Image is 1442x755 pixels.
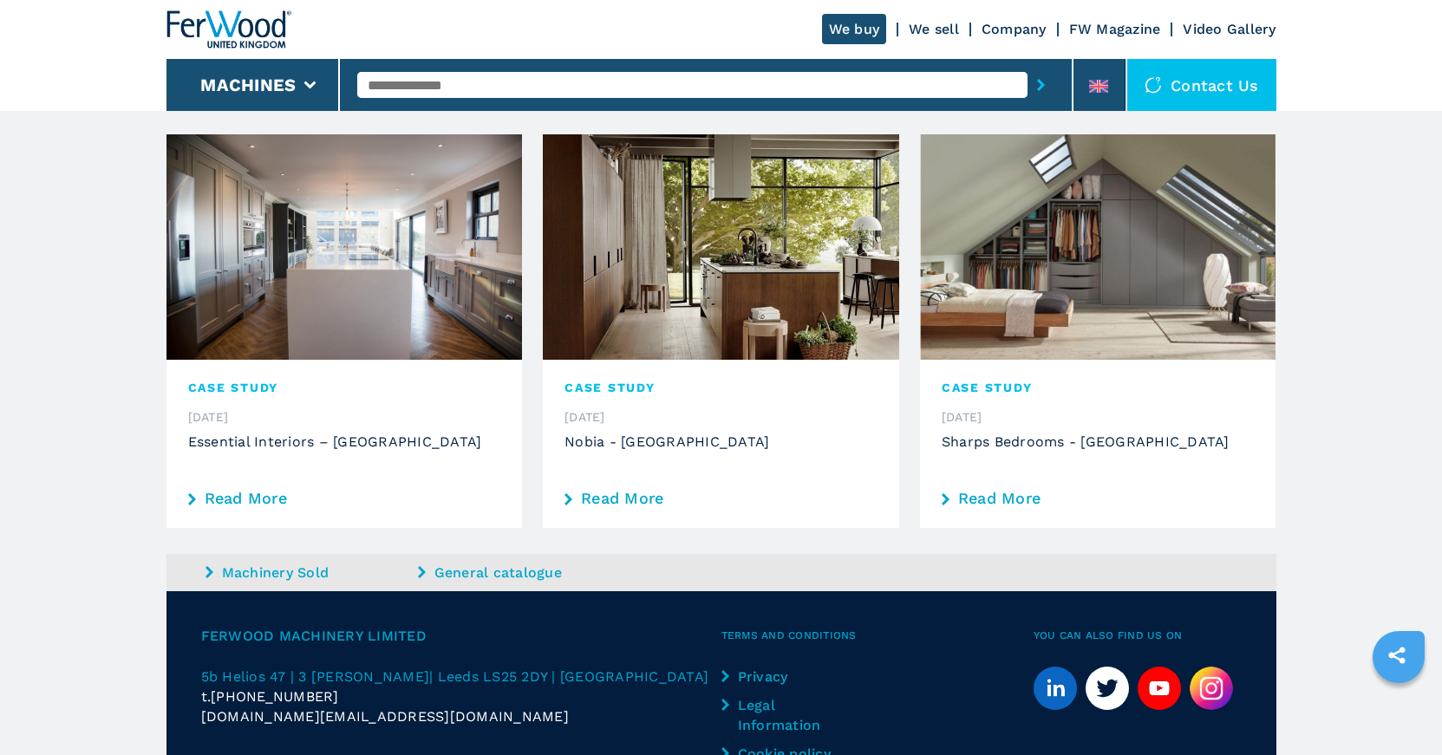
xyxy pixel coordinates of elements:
[201,668,430,685] span: 5b Helios 47 | 3 [PERSON_NAME]
[1190,667,1233,710] img: Instagram
[188,491,501,506] a: Read More
[201,626,721,646] span: Ferwood Machinery Limited
[1183,21,1276,37] a: Video Gallery
[1368,677,1429,742] iframe: Chat
[201,667,721,687] a: 5b Helios 47 | 3 [PERSON_NAME]| Leeds LS25 2DY | [GEOGRAPHIC_DATA]
[1069,21,1161,37] a: FW Magazine
[188,411,501,423] span: [DATE]
[188,432,501,452] h3: Essential Interiors – [GEOGRAPHIC_DATA]
[1127,59,1276,111] div: Contact us
[721,667,843,687] a: Privacy
[166,134,523,528] a: Essential Interiors – United KingdomCASE STUDY[DATE]Essential Interiors – [GEOGRAPHIC_DATA] Read ...
[822,14,887,44] a: We buy
[201,687,721,706] div: t.
[211,687,339,706] span: [PHONE_NUMBER]
[942,491,1255,506] a: Read More
[429,668,708,685] span: | Leeds LS25 2DY | [GEOGRAPHIC_DATA]
[564,411,878,423] span: [DATE]
[721,626,1034,646] span: Terms and Conditions
[543,134,899,528] a: Nobia - United KingdomCASE STUDY[DATE]Nobia - [GEOGRAPHIC_DATA] Read More
[920,134,1276,528] a: Sharps Bedrooms - United KingdomCASE STUDY[DATE]Sharps Bedrooms - [GEOGRAPHIC_DATA] Read More
[564,491,878,506] a: Read More
[201,706,569,726] span: [DOMAIN_NAME][EMAIL_ADDRESS][DOMAIN_NAME]
[1034,626,1242,646] span: You can also find us on
[188,381,501,394] span: CASE STUDY
[909,21,959,37] a: We sell
[1145,76,1162,94] img: Contact us
[1034,667,1077,710] a: linkedin
[200,75,296,95] button: Machines
[564,432,878,452] h3: Nobia - [GEOGRAPHIC_DATA]
[166,134,523,360] img: Essential Interiors – United Kingdom
[942,381,1255,394] span: CASE STUDY
[1375,634,1419,677] a: sharethis
[564,381,878,394] span: CASE STUDY
[942,432,1255,452] h3: Sharps Bedrooms - [GEOGRAPHIC_DATA]
[721,695,843,735] a: Legal Information
[1028,65,1054,105] button: submit-button
[1086,667,1129,710] a: twitter
[1138,667,1181,710] a: youtube
[942,411,1255,423] span: [DATE]
[206,563,414,583] a: Machinery Sold
[920,134,1276,360] img: Sharps Bedrooms - United Kingdom
[982,21,1047,37] a: Company
[166,10,291,49] img: Ferwood
[543,134,899,360] img: Nobia - United Kingdom
[418,563,626,583] a: General catalogue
